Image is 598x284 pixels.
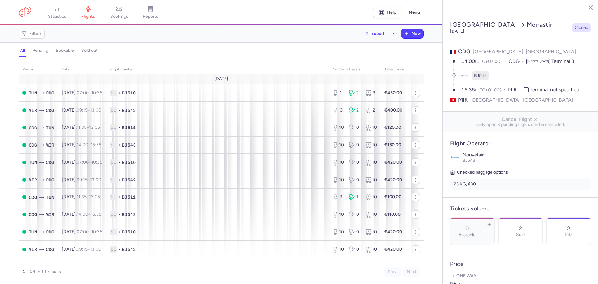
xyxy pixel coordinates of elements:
[46,229,54,235] span: CDG
[62,247,101,252] span: [DATE],
[81,14,95,19] span: flights
[46,194,54,201] span: TUN
[384,247,402,252] strong: €420.00
[349,159,360,166] div: 0
[474,73,487,79] span: BJ543
[77,142,101,147] span: –
[384,142,401,147] strong: €150.00
[567,225,570,232] p: 2
[461,58,475,64] time: 14:00
[91,212,101,217] time: 15:35
[29,107,37,114] span: MIR
[365,107,377,113] div: 2
[110,90,117,96] span: 1L
[463,158,475,163] span: BJ543
[110,124,117,131] span: 1L
[384,125,401,130] strong: €120.00
[118,229,121,235] span: •
[361,29,389,39] button: Export
[46,142,54,148] span: MIR
[122,246,136,253] span: BJ542
[41,6,73,19] a: statistics
[365,177,377,183] div: 10
[77,125,87,130] time: 11:35
[118,194,121,200] span: •
[89,194,100,200] time: 13:05
[332,246,344,253] div: 10
[458,96,468,104] span: MIR
[122,142,136,148] span: BJ543
[458,48,471,55] span: CDG
[77,177,101,182] span: –
[349,194,360,200] div: 1
[62,108,101,113] span: [DATE],
[118,159,121,166] span: •
[575,25,588,31] span: Closed
[122,177,136,183] span: BJ542
[214,76,228,81] span: [DATE]
[110,246,117,253] span: 1L
[401,29,423,38] button: New
[110,107,117,113] span: 1L
[118,90,121,96] span: •
[81,48,97,53] h4: sold out
[122,107,136,113] span: BJ542
[349,90,360,96] div: 2
[62,194,100,200] span: [DATE],
[365,124,377,131] div: 10
[332,159,344,166] div: 10
[458,233,476,238] label: Available
[508,86,524,94] span: MIR
[62,90,102,95] span: [DATE],
[461,87,475,93] time: 15:35
[19,29,44,38] button: Filters
[77,212,101,217] span: –
[332,229,344,235] div: 10
[46,107,54,114] span: CDG
[450,140,591,147] h4: Flight Operator
[19,65,58,74] th: route
[365,90,377,96] div: 3
[516,232,525,237] p: Sold
[122,124,136,131] span: BJ511
[450,152,460,162] img: Nouvelair logo
[62,142,101,147] span: [DATE],
[122,211,136,218] span: BJ543
[530,87,579,93] span: Terminal not specified
[143,14,158,19] span: reports
[450,261,591,268] h4: Price
[470,96,573,104] span: [GEOGRAPHIC_DATA], [GEOGRAPHIC_DATA]
[411,31,421,36] span: New
[384,194,401,200] strong: €100.00
[526,59,550,64] span: [MEDICAL_DATA]
[90,247,101,252] time: 13:00
[77,90,102,95] span: –
[332,177,344,183] div: 10
[91,160,102,165] time: 10:35
[77,194,100,200] span: –
[509,58,526,65] span: CDG
[371,31,385,36] span: Export
[384,108,402,113] strong: €400.00
[19,7,31,18] a: CitizenPlane red outlined logo
[91,90,102,95] time: 10:35
[118,107,121,113] span: •
[332,107,344,113] div: 0
[77,229,102,234] span: –
[551,58,574,64] span: Terminal 3
[118,246,121,253] span: •
[29,31,42,36] span: Filters
[77,212,88,217] time: 14:00
[365,229,377,235] div: 10
[77,194,87,200] time: 11:35
[20,48,25,53] h4: all
[403,267,420,277] button: Next
[365,194,377,200] div: 10
[384,229,402,234] strong: €420.00
[29,246,37,253] span: MIR
[46,124,54,131] span: TUN
[62,160,102,165] span: [DATE],
[90,108,101,113] time: 13:00
[46,211,54,218] span: MIR
[110,194,117,200] span: 1L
